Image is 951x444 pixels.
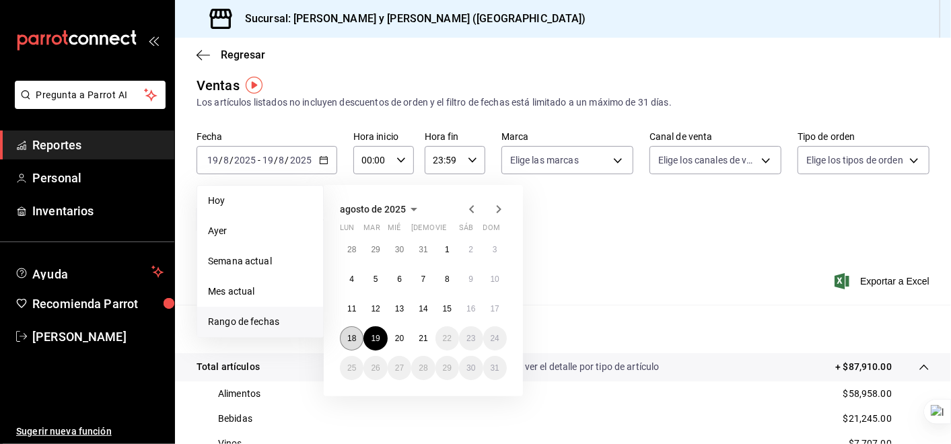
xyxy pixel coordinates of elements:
span: Mes actual [208,285,312,299]
label: Marca [501,133,633,142]
button: open_drawer_menu [148,35,159,46]
button: 12 de agosto de 2025 [363,297,387,321]
p: Total artículos [197,360,260,374]
a: Pregunta a Parrot AI [9,98,166,112]
button: 14 de agosto de 2025 [411,297,435,321]
span: / [285,155,289,165]
button: 9 de agosto de 2025 [459,267,483,291]
abbr: 15 de agosto de 2025 [443,304,452,313]
button: 13 de agosto de 2025 [388,297,411,321]
button: 24 de agosto de 2025 [483,326,507,350]
p: + $87,910.00 [835,360,892,374]
abbr: viernes [435,223,446,237]
button: 29 de julio de 2025 [363,237,387,262]
abbr: 28 de agosto de 2025 [419,363,427,373]
button: 21 de agosto de 2025 [411,326,435,350]
input: -- [223,155,230,165]
abbr: 8 de agosto de 2025 [445,274,450,284]
abbr: 17 de agosto de 2025 [491,304,499,313]
button: 28 de agosto de 2025 [411,356,435,380]
span: Sugerir nueva función [16,424,164,439]
abbr: 19 de agosto de 2025 [371,334,380,343]
button: 8 de agosto de 2025 [435,267,459,291]
h3: Sucursal: [PERSON_NAME] y [PERSON_NAME] ([GEOGRAPHIC_DATA]) [234,11,586,27]
span: Recomienda Parrot [32,295,164,313]
span: Personal [32,169,164,187]
button: 22 de agosto de 2025 [435,326,459,350]
label: Hora inicio [353,133,414,142]
button: 10 de agosto de 2025 [483,267,507,291]
abbr: miércoles [388,223,400,237]
abbr: martes [363,223,380,237]
input: -- [279,155,285,165]
abbr: 27 de agosto de 2025 [395,363,404,373]
span: / [230,155,234,165]
span: / [219,155,223,165]
img: Tooltip marker [246,77,262,94]
button: 31 de agosto de 2025 [483,356,507,380]
button: 6 de agosto de 2025 [388,267,411,291]
abbr: 29 de agosto de 2025 [443,363,452,373]
button: agosto de 2025 [340,201,422,217]
span: Rango de fechas [208,315,312,329]
abbr: 12 de agosto de 2025 [371,304,380,313]
abbr: 7 de agosto de 2025 [421,274,426,284]
span: Elige los canales de venta [658,153,756,167]
abbr: 31 de julio de 2025 [419,245,427,254]
span: Pregunta a Parrot AI [36,88,145,102]
span: Regresar [221,48,265,61]
abbr: 25 de agosto de 2025 [347,363,356,373]
abbr: 30 de julio de 2025 [395,245,404,254]
span: Elige los tipos de orden [806,153,903,167]
span: [PERSON_NAME] [32,328,164,346]
label: Hora fin [425,133,485,142]
abbr: 13 de agosto de 2025 [395,304,404,313]
button: 27 de agosto de 2025 [388,356,411,380]
label: Tipo de orden [798,133,929,142]
button: 5 de agosto de 2025 [363,267,387,291]
abbr: 28 de julio de 2025 [347,245,356,254]
abbr: 16 de agosto de 2025 [466,304,475,313]
button: 4 de agosto de 2025 [340,267,363,291]
abbr: 9 de agosto de 2025 [468,274,473,284]
abbr: 31 de agosto de 2025 [491,363,499,373]
abbr: 23 de agosto de 2025 [466,334,475,343]
button: 17 de agosto de 2025 [483,297,507,321]
button: Exportar a Excel [837,273,929,289]
span: Hoy [208,194,312,208]
button: 16 de agosto de 2025 [459,297,483,321]
input: -- [262,155,274,165]
button: 11 de agosto de 2025 [340,297,363,321]
div: Los artículos listados no incluyen descuentos de orden y el filtro de fechas está limitado a un m... [197,96,929,110]
button: 20 de agosto de 2025 [388,326,411,350]
button: 15 de agosto de 2025 [435,297,459,321]
abbr: 14 de agosto de 2025 [419,304,427,313]
abbr: 5 de agosto de 2025 [374,274,378,284]
button: 18 de agosto de 2025 [340,326,363,350]
input: -- [207,155,219,165]
button: 30 de julio de 2025 [388,237,411,262]
span: agosto de 2025 [340,204,406,215]
input: ---- [289,155,312,165]
abbr: 6 de agosto de 2025 [397,274,402,284]
abbr: 3 de agosto de 2025 [493,245,497,254]
abbr: 18 de agosto de 2025 [347,334,356,343]
span: Ayer [208,224,312,238]
abbr: 22 de agosto de 2025 [443,334,452,343]
span: - [258,155,260,165]
button: 2 de agosto de 2025 [459,237,483,262]
abbr: jueves [411,223,491,237]
p: $21,245.00 [843,412,892,426]
span: Reportes [32,136,164,154]
abbr: 4 de agosto de 2025 [349,274,354,284]
label: Fecha [197,133,337,142]
span: Semana actual [208,254,312,268]
abbr: lunes [340,223,354,237]
abbr: 11 de agosto de 2025 [347,304,356,313]
abbr: sábado [459,223,473,237]
span: Ayuda [32,264,146,280]
span: / [274,155,278,165]
button: 26 de agosto de 2025 [363,356,387,380]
